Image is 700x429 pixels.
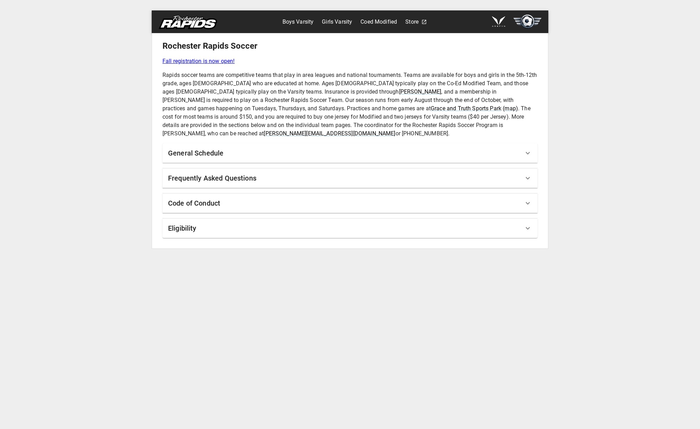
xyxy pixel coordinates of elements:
[399,88,442,95] a: [PERSON_NAME]
[168,223,197,234] h6: Eligibility
[162,71,538,138] p: Rapids soccer teams are competitive teams that play in area leagues and national tournaments. Tea...
[162,219,538,238] div: Eligibility
[162,168,538,188] div: Frequently Asked Questions
[168,148,223,159] h6: General Schedule
[492,16,505,27] img: aretyn.png
[168,173,256,184] h6: Frequently Asked Questions
[514,15,541,29] img: soccer.svg
[162,40,538,51] h5: Rochester Rapids Soccer
[162,193,538,213] div: Code of Conduct
[503,105,518,112] a: (map)
[283,16,314,27] a: Boys Varsity
[264,130,395,137] a: [PERSON_NAME][EMAIL_ADDRESS][DOMAIN_NAME]
[431,105,501,112] a: Grace and Truth Sports Park
[360,16,397,27] a: Coed Modified
[162,57,538,65] a: Fall registration is now open!
[322,16,352,27] a: Girls Varsity
[168,198,220,209] h6: Code of Conduct
[405,16,419,27] a: Store
[159,15,217,29] img: rapids.svg
[162,143,538,163] div: General Schedule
